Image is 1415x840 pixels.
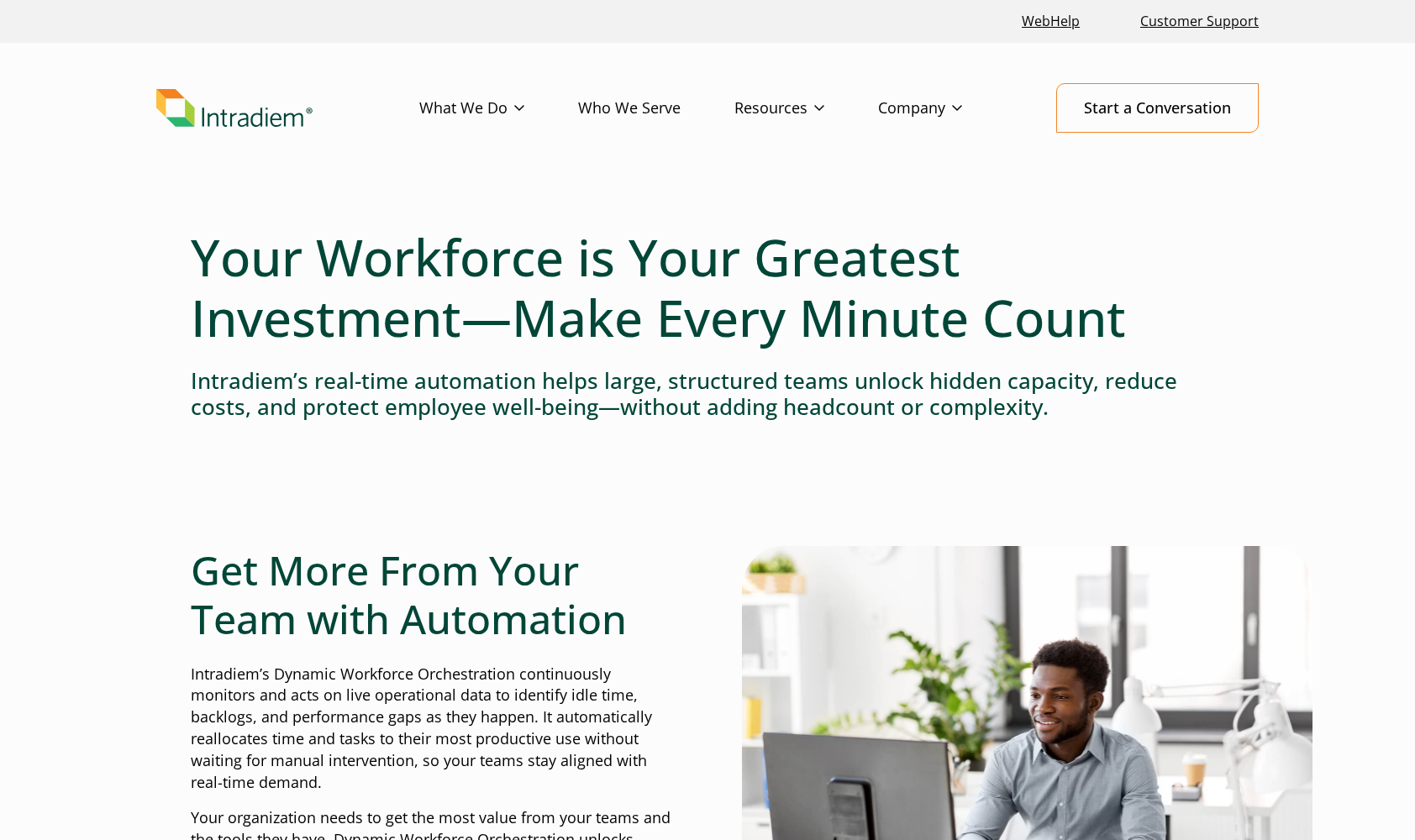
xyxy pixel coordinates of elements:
h1: Your Workforce is Your Greatest Investment—Make Every Minute Count [191,227,1224,348]
a: Start a Conversation [1056,83,1259,133]
a: Link to homepage of Intradiem [156,89,419,128]
h4: Intradiem’s real-time automation helps large, structured teams unlock hidden capacity, reduce cos... [191,368,1224,420]
img: Intradiem [156,89,313,128]
a: Customer Support [1134,3,1265,39]
p: Intradiem’s Dynamic Workforce Orchestration continuously monitors and acts on live operational da... [191,664,673,794]
a: Resources [734,84,878,133]
a: Who We Serve [578,84,734,133]
h2: Get More From Your Team with Automation [191,546,673,643]
a: Link opens in a new window [1015,3,1086,39]
a: Company [878,84,1016,133]
a: What We Do [419,84,578,133]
